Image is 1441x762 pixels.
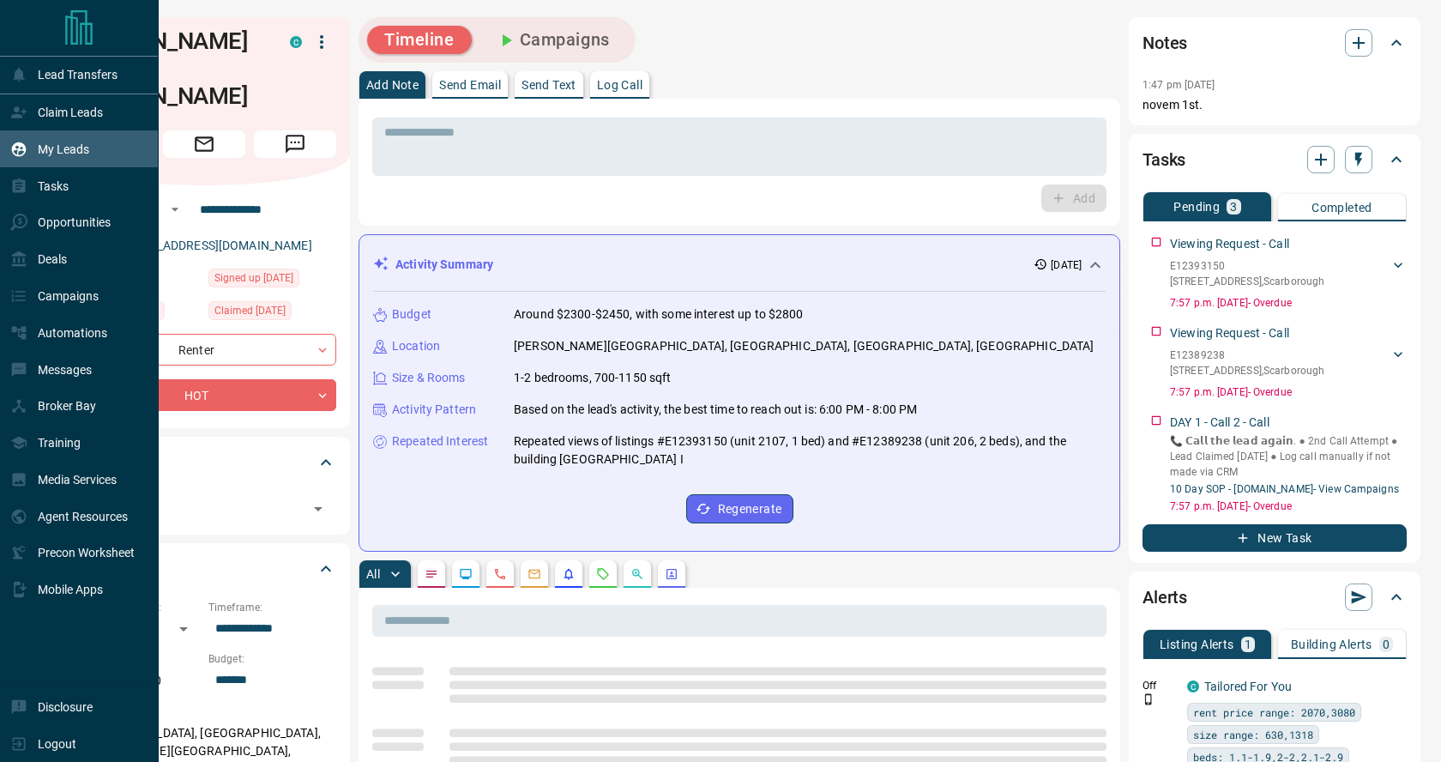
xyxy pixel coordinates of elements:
div: Tags [72,442,336,483]
p: 7:57 p.m. [DATE] - Overdue [1170,295,1407,311]
div: Thu Sep 11 2025 [208,269,336,293]
p: Completed [1311,202,1372,214]
p: 3 [1230,201,1237,213]
div: HOT [72,379,336,411]
p: Repeated Interest [392,432,488,451]
button: New Task [1143,524,1407,552]
p: Send Email [439,79,501,91]
p: Send Text [522,79,576,91]
p: Areas Searched: [72,704,336,719]
span: size range: 630,1318 [1193,726,1313,743]
p: 1-2 bedrooms, 700-1150 sqft [514,369,672,387]
p: Based on the lead's activity, the best time to reach out is: 6:00 PM - 8:00 PM [514,401,917,419]
span: rent price range: 2070,3080 [1193,704,1355,721]
span: Claimed [DATE] [214,302,286,319]
div: Notes [1143,22,1407,63]
p: Off [1143,678,1177,693]
h2: Notes [1143,29,1187,57]
div: condos.ca [290,36,302,48]
a: [EMAIL_ADDRESS][DOMAIN_NAME] [118,239,312,252]
p: Budget [392,305,431,324]
p: 1:47 pm [DATE] [1143,79,1215,91]
p: All [366,568,380,580]
button: Campaigns [479,26,627,54]
div: condos.ca [1187,680,1199,692]
p: 7:57 p.m. [DATE] - Overdue [1170,384,1407,400]
svg: Push Notification Only [1143,693,1155,705]
p: DAY 1 - Call 2 - Call [1170,414,1269,432]
svg: Lead Browsing Activity [459,567,473,581]
button: Timeline [367,26,472,54]
p: Log Call [597,79,642,91]
div: Alerts [1143,577,1407,618]
svg: Emails [528,567,541,581]
p: Activity Pattern [392,401,476,419]
button: Open [306,497,330,521]
h2: Alerts [1143,584,1187,611]
button: Regenerate [686,494,793,523]
div: E12393150[STREET_ADDRESS],Scarborough [1170,255,1407,293]
div: Activity Summary[DATE] [373,249,1106,281]
div: Criteria [72,548,336,590]
p: Building Alerts [1291,638,1372,650]
p: 1 [1245,638,1251,650]
p: E12393150 [1170,258,1324,274]
svg: Notes [425,567,438,581]
p: Budget: [208,651,336,667]
a: 10 Day SOP - [DOMAIN_NAME]- View Campaigns [1170,483,1399,495]
span: Email [163,130,245,158]
button: Open [165,199,185,220]
p: Repeated views of listings #E12393150 (unit 2107, 1 bed) and #E12389238 (unit 206, 2 beds), and t... [514,432,1106,469]
p: 0 [1383,638,1390,650]
h2: Tasks [1143,146,1185,173]
p: Listing Alerts [1160,638,1234,650]
p: E12389238 [1170,348,1324,363]
div: Renter [72,334,336,366]
p: [PERSON_NAME][GEOGRAPHIC_DATA], [GEOGRAPHIC_DATA], [GEOGRAPHIC_DATA], [GEOGRAPHIC_DATA] [514,337,1094,355]
p: Timeframe: [208,600,336,615]
svg: Opportunities [630,567,644,581]
svg: Calls [493,567,507,581]
p: Around $2300-$2450, with some interest up to $2800 [514,305,804,324]
svg: Listing Alerts [562,567,576,581]
p: [DATE] [1051,257,1082,273]
svg: Agent Actions [665,567,678,581]
h1: [PERSON_NAME] M [PERSON_NAME] [72,27,264,110]
p: novem 1st. [1143,96,1407,114]
div: E12389238[STREET_ADDRESS],Scarborough [1170,344,1407,382]
p: 📞 𝗖𝗮𝗹𝗹 𝘁𝗵𝗲 𝗹𝗲𝗮𝗱 𝗮𝗴𝗮𝗶𝗻. ● 2nd Call Attempt ● Lead Claimed [DATE] ‎● Log call manually if not made ... [1170,433,1407,480]
p: Viewing Request - Call [1170,235,1289,253]
span: Message [254,130,336,158]
span: Signed up [DATE] [214,269,293,287]
p: Activity Summary [395,256,493,274]
p: [STREET_ADDRESS] , Scarborough [1170,363,1324,378]
a: Tailored For You [1204,680,1292,693]
div: Thu Sep 11 2025 [208,301,336,325]
p: Viewing Request - Call [1170,324,1289,342]
p: Add Note [366,79,419,91]
p: 7:57 p.m. [DATE] - Overdue [1170,499,1407,514]
svg: Requests [596,567,610,581]
p: [STREET_ADDRESS] , Scarborough [1170,274,1324,289]
p: Location [392,337,440,355]
p: Size & Rooms [392,369,466,387]
p: Pending [1173,201,1220,213]
div: Tasks [1143,139,1407,180]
